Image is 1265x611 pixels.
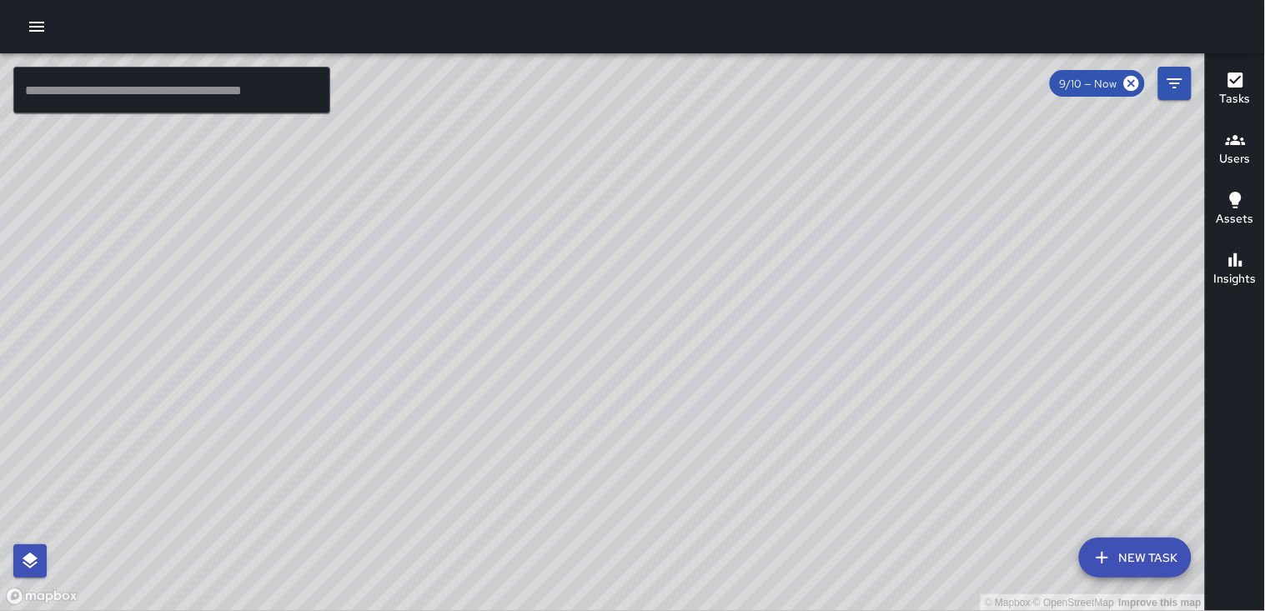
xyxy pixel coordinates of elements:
span: 9/10 — Now [1050,77,1127,91]
h6: Users [1220,150,1251,168]
button: Filters [1158,67,1192,100]
button: Assets [1206,180,1265,240]
h6: Assets [1217,210,1254,228]
button: Users [1206,120,1265,180]
div: 9/10 — Now [1050,70,1145,97]
button: Insights [1206,240,1265,300]
h6: Insights [1214,270,1257,288]
button: New Task [1079,538,1192,578]
button: Tasks [1206,60,1265,120]
h6: Tasks [1220,90,1251,108]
